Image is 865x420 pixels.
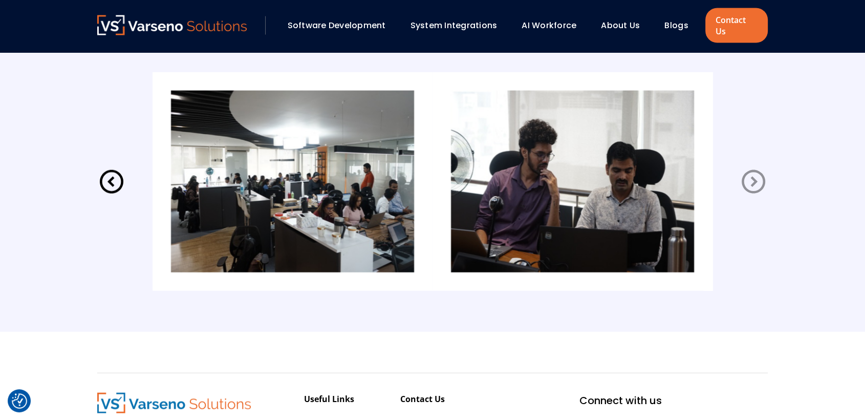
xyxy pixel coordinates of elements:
div: AI Workforce [516,17,591,34]
div: Useful Links [304,393,354,405]
a: Software Development [288,19,386,31]
div: Connect with us [579,393,662,408]
a: Contact Us [705,8,768,43]
a: Blogs [664,19,688,31]
div: System Integrations [405,17,512,34]
a: Varseno Solutions – Product Engineering & IT Services [97,15,247,36]
a: About Us [601,19,640,31]
button: Cookie Settings [12,393,27,409]
div: Contact Us [400,393,445,405]
img: Varseno Solutions – Product Engineering & IT Services [97,393,251,413]
div: Software Development [283,17,400,34]
a: System Integrations [410,19,498,31]
a: AI Workforce [522,19,576,31]
img: Varseno Solutions – Product Engineering & IT Services [97,15,247,35]
img: Revisit consent button [12,393,27,409]
div: Blogs [659,17,702,34]
div: About Us [596,17,654,34]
